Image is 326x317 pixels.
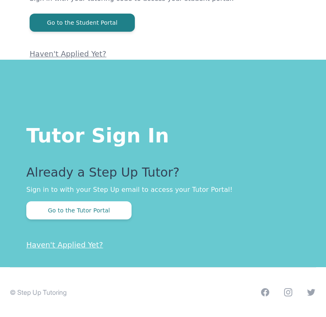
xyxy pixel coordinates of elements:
[26,122,300,145] h1: Tutor Sign In
[30,49,106,58] a: Haven't Applied Yet?
[26,240,103,249] a: Haven't Applied Yet?
[30,14,135,32] button: Go to the Student Portal
[30,19,135,26] a: Go to the Student Portal
[26,206,132,214] a: Go to the Tutor Portal
[26,185,300,195] p: Sign in to with your Step Up email to access your Tutor Portal!
[26,201,132,219] button: Go to the Tutor Portal
[10,287,67,297] p: © Step Up Tutoring
[26,165,300,185] p: Already a Step Up Tutor?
